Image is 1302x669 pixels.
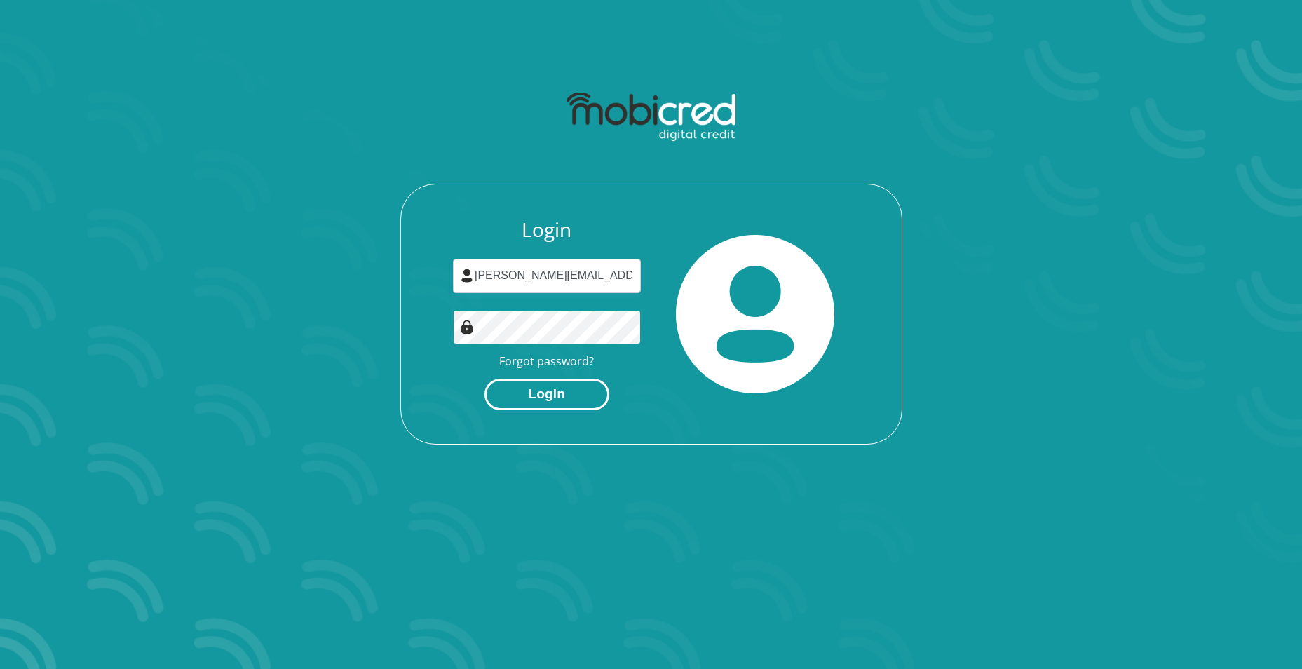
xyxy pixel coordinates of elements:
img: user-icon image [460,269,474,283]
img: Image [460,320,474,334]
input: Username [453,259,641,293]
a: Forgot password? [499,353,594,369]
h3: Login [453,218,641,242]
img: mobicred logo [567,93,735,142]
button: Login [484,379,609,410]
